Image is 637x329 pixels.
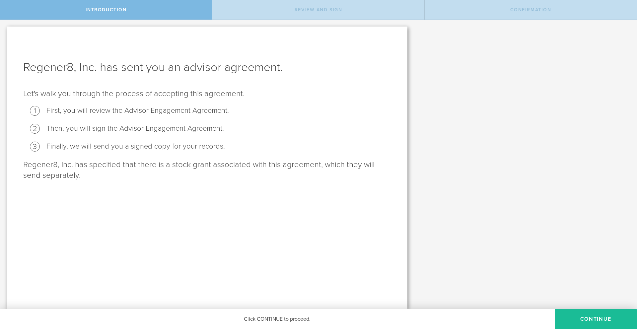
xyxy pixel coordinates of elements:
[295,7,342,13] span: Review and Sign
[46,142,391,151] li: Finally, we will send you a signed copy for your records.
[510,7,551,13] span: Confirmation
[23,160,391,181] p: Regener8, Inc. has specified that there is a stock grant associated with this agreement, which th...
[46,124,391,133] li: Then, you will sign the Advisor Engagement Agreement.
[86,7,127,13] span: Introduction
[23,89,391,99] p: Let's walk you through the process of accepting this agreement.
[555,309,637,329] button: Continue
[23,59,391,75] h1: Regener8, Inc. has sent you an advisor agreement.
[46,106,391,115] li: First, you will review the Advisor Engagement Agreement.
